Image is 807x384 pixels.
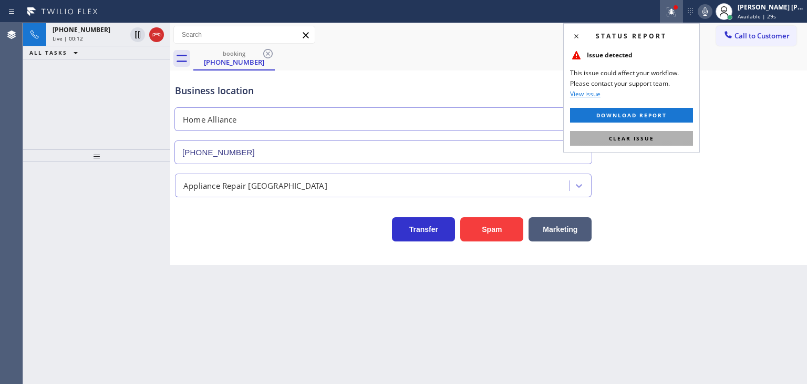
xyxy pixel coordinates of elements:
[53,35,83,42] span: Live | 00:12
[53,25,110,34] span: [PHONE_NUMBER]
[529,217,592,241] button: Marketing
[174,26,315,43] input: Search
[29,49,67,56] span: ALL TASKS
[149,27,164,42] button: Hang up
[460,217,523,241] button: Spam
[698,4,712,19] button: Mute
[716,26,796,46] button: Call to Customer
[194,57,274,67] div: [PHONE_NUMBER]
[194,49,274,57] div: booking
[174,140,592,164] input: Phone Number
[738,13,776,20] span: Available | 29s
[183,114,237,126] div: Home Alliance
[738,3,804,12] div: [PERSON_NAME] [PERSON_NAME]
[392,217,455,241] button: Transfer
[183,179,327,191] div: Appliance Repair [GEOGRAPHIC_DATA]
[130,27,145,42] button: Hold Customer
[194,47,274,69] div: (347) 234-6068
[23,46,88,59] button: ALL TASKS
[734,31,790,41] span: Call to Customer
[175,84,592,98] div: Business location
